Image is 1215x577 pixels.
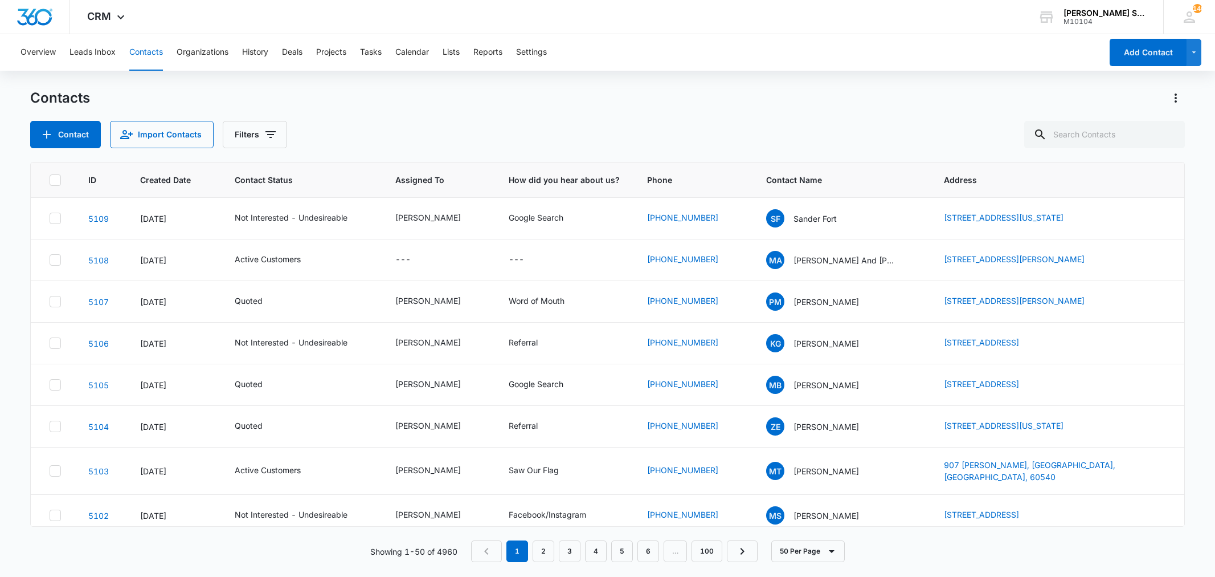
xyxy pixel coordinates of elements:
[395,34,429,71] button: Calendar
[235,420,283,433] div: Contact Status - Quoted - Select to Edit Field
[509,295,564,307] div: Word of Mouth
[235,253,301,265] div: Active Customers
[766,251,784,269] span: MA
[793,338,859,350] p: [PERSON_NAME]
[944,212,1084,225] div: Address - 97 Ranchero Rd, Clarkson, Kentucky, 42726 - Select to Edit Field
[395,212,461,224] div: [PERSON_NAME]
[88,174,96,186] span: ID
[1063,9,1147,18] div: account name
[235,464,301,476] div: Active Customers
[509,336,538,348] div: Referral
[88,339,109,348] a: Navigate to contact details page for Kathleen Gillish
[395,253,411,267] div: ---
[1024,121,1185,148] input: Search Contacts
[647,464,718,476] a: [PHONE_NUMBER]
[692,541,722,562] a: Page 100
[140,213,207,225] div: [DATE]
[235,336,347,348] div: Not Interested - Undesireable
[944,420,1084,433] div: Address - 1916 E Illinois St, Wheaton, IL, 60187 - Select to Edit Field
[944,213,1063,222] a: [STREET_ADDRESS][US_STATE]
[766,209,784,227] span: SF
[944,421,1063,430] a: [STREET_ADDRESS][US_STATE]
[30,90,90,107] h1: Contacts
[766,417,784,436] span: ZE
[235,336,368,350] div: Contact Status - Not Interested - Undesireable - Select to Edit Field
[509,212,584,225] div: How did you hear about us? - Google Search - Select to Edit Field
[647,336,739,350] div: Phone - (732) 255-1449 - Select to Edit Field
[944,459,1165,483] div: Address - 907 Lowell, Naperville, IL, 60540 - Select to Edit Field
[647,295,718,307] a: [PHONE_NUMBER]
[87,10,111,22] span: CRM
[242,34,268,71] button: History
[516,34,547,71] button: Settings
[140,421,207,433] div: [DATE]
[395,420,481,433] div: Assigned To - Ted DiMayo - Select to Edit Field
[395,464,481,478] div: Assigned To - Jim McDevitt - Select to Edit Field
[766,334,784,352] span: KG
[766,462,879,480] div: Contact Name - Mark Torma - Select to Edit Field
[395,509,461,521] div: [PERSON_NAME]
[140,296,207,308] div: [DATE]
[793,421,859,433] p: [PERSON_NAME]
[944,336,1040,350] div: Address - 1885 Church Road, Toms River, NJ, 08753 - Select to Edit Field
[129,34,163,71] button: Contacts
[944,379,1019,389] a: [STREET_ADDRESS]
[1110,39,1187,66] button: Add Contact
[282,34,302,71] button: Deals
[727,541,758,562] a: Next Page
[140,338,207,350] div: [DATE]
[509,253,545,267] div: How did you hear about us? - - Select to Edit Field
[235,378,283,392] div: Contact Status - Quoted - Select to Edit Field
[370,546,457,558] p: Showing 1-50 of 4960
[30,121,101,148] button: Add Contact
[140,174,191,186] span: Created Date
[647,420,718,432] a: [PHONE_NUMBER]
[611,541,633,562] a: Page 5
[235,212,347,224] div: Not Interested - Undesireable
[766,462,784,480] span: MT
[395,378,461,390] div: [PERSON_NAME]
[235,253,321,267] div: Contact Status - Active Customers - Select to Edit Field
[140,465,207,477] div: [DATE]
[766,292,879,311] div: Contact Name - Patty Mann - Select to Edit Field
[647,420,739,433] div: Phone - (630) 303-0616 - Select to Edit Field
[509,378,584,392] div: How did you hear about us? - Google Search - Select to Edit Field
[793,213,837,225] p: Sander Fort
[793,379,859,391] p: [PERSON_NAME]
[395,295,481,308] div: Assigned To - Ted DiMayo - Select to Edit Field
[395,295,461,307] div: [PERSON_NAME]
[647,174,722,186] span: Phone
[316,34,346,71] button: Projects
[559,541,580,562] a: Page 3
[235,174,351,186] span: Contact Status
[1063,18,1147,26] div: account id
[944,460,1115,482] a: 907 [PERSON_NAME], [GEOGRAPHIC_DATA], [GEOGRAPHIC_DATA], 60540
[1193,4,1202,13] div: notifications count
[395,253,431,267] div: Assigned To - - Select to Edit Field
[21,34,56,71] button: Overview
[69,34,116,71] button: Leads Inbox
[395,174,465,186] span: Assigned To
[235,295,263,307] div: Quoted
[585,541,607,562] a: Page 4
[944,338,1019,347] a: [STREET_ADDRESS]
[395,336,461,348] div: [PERSON_NAME]
[471,541,758,562] nav: Pagination
[944,510,1019,519] a: [STREET_ADDRESS]
[177,34,228,71] button: Organizations
[235,509,347,521] div: Not Interested - Undesireable
[509,174,620,186] span: How did you hear about us?
[110,121,214,148] button: Import Contacts
[509,378,563,390] div: Google Search
[1167,89,1185,107] button: Actions
[771,541,845,562] button: 50 Per Page
[944,378,1040,392] div: Address - 7004 Shalimar Ct, Colleyville, TX, 76034 - Select to Edit Field
[395,336,481,350] div: Assigned To - Kenneth Florman - Select to Edit Field
[509,509,607,522] div: How did you hear about us? - Facebook/Instagram - Select to Edit Field
[235,212,368,225] div: Contact Status - Not Interested - Undesireable - Select to Edit Field
[766,506,784,525] span: MS
[395,464,461,476] div: [PERSON_NAME]
[793,296,859,308] p: [PERSON_NAME]
[360,34,382,71] button: Tasks
[140,510,207,522] div: [DATE]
